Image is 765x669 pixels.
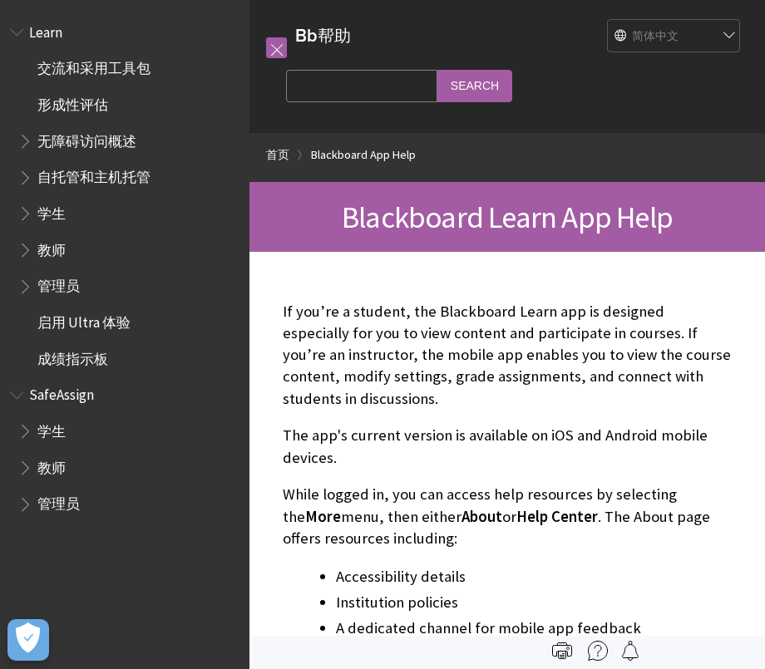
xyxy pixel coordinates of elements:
[283,425,732,468] p: The app's current version is available on iOS and Android mobile devices.
[10,381,239,519] nav: Book outline for Blackboard SafeAssign
[588,641,608,661] img: More help
[37,454,66,476] span: 教师
[37,273,80,295] span: 管理员
[336,591,732,614] li: Institution policies
[10,18,239,373] nav: Book outline for Blackboard Learn Help
[552,641,572,661] img: Print
[29,381,94,404] span: SafeAssign
[37,308,131,331] span: 启用 Ultra 体验
[37,91,108,113] span: 形成性评估
[37,127,136,150] span: 无障碍访问概述
[311,145,416,165] a: Blackboard App Help
[295,25,351,46] a: Bb帮助
[37,490,80,513] span: 管理员
[461,507,502,526] span: About
[37,236,66,258] span: 教师
[295,25,318,47] strong: Bb
[437,70,512,102] input: Search
[37,199,66,222] span: 学生
[336,617,732,640] li: A dedicated channel for mobile app feedback
[266,145,289,165] a: 首页
[37,164,151,186] span: 自托管和主机托管
[29,18,62,41] span: Learn
[37,345,108,367] span: 成绩指示板
[342,198,673,236] span: Blackboard Learn App Help
[336,565,732,588] li: Accessibility details
[620,641,640,661] img: Follow this page
[283,484,732,549] p: While logged in, you can access help resources by selecting the menu, then either or . The About ...
[7,619,49,661] button: Open Preferences
[37,417,66,440] span: 学生
[305,507,341,526] span: More
[608,20,741,53] select: Site Language Selector
[283,301,732,410] p: If you’re a student, the Blackboard Learn app is designed especially for you to view content and ...
[516,507,598,526] span: Help Center
[37,55,151,77] span: 交流和采用工具包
